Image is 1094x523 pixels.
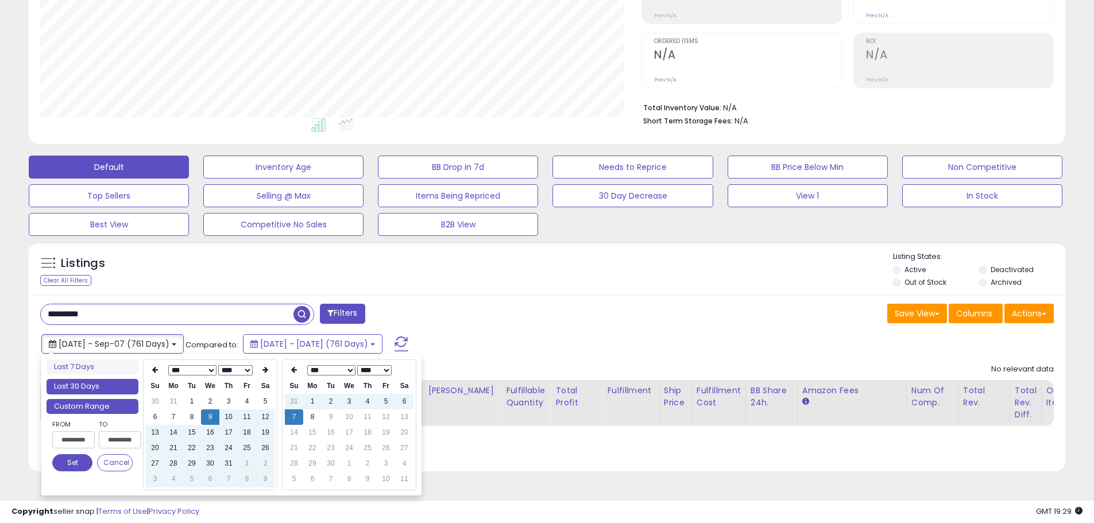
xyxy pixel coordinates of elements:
td: 7 [219,471,238,487]
td: 1 [183,394,201,409]
td: 8 [183,409,201,425]
div: No relevant data [991,364,1054,375]
td: 6 [146,409,164,425]
td: 3 [377,456,395,471]
label: To [99,419,133,430]
li: Custom Range [47,399,138,414]
td: 26 [377,440,395,456]
td: 6 [395,394,413,409]
td: 4 [164,471,183,487]
td: 15 [183,425,201,440]
button: Columns [949,304,1003,323]
td: 12 [256,409,275,425]
li: Last 7 Days [47,359,138,375]
button: Default [29,156,189,179]
label: Active [904,265,926,274]
td: 3 [146,471,164,487]
td: 22 [303,440,322,456]
th: Th [219,378,238,394]
div: Total Rev. [963,385,1005,409]
td: 25 [358,440,377,456]
td: 1 [340,456,358,471]
td: 31 [285,394,303,409]
th: Th [358,378,377,394]
div: Ordered Items [1046,385,1088,409]
td: 28 [285,456,303,471]
td: 20 [395,425,413,440]
td: 16 [201,425,219,440]
td: 10 [377,471,395,487]
td: 5 [256,394,275,409]
div: Fulfillable Quantity [506,385,546,409]
td: 30 [322,456,340,471]
small: Prev: N/A [866,12,888,19]
td: 7 [322,471,340,487]
th: Su [285,378,303,394]
td: 7 [164,409,183,425]
button: Set [52,454,92,471]
td: 1 [238,456,256,471]
td: 31 [164,394,183,409]
button: View 1 [728,184,888,207]
button: Best View [29,213,189,236]
td: 13 [146,425,164,440]
td: 1 [303,394,322,409]
div: BB Share 24h. [751,385,793,409]
button: Non Competitive [902,156,1062,179]
td: 8 [238,471,256,487]
div: seller snap | | [11,506,199,517]
button: Cancel [97,454,133,471]
td: 31 [219,456,238,471]
td: 14 [285,425,303,440]
td: 23 [201,440,219,456]
div: Fulfillment Cost [697,385,741,409]
td: 7 [285,409,303,425]
button: Selling @ Max [203,184,364,207]
button: Needs to Reprice [552,156,713,179]
div: Fulfillment [607,385,654,397]
td: 18 [358,425,377,440]
li: N/A [643,100,1045,114]
td: 9 [358,471,377,487]
td: 8 [303,409,322,425]
td: 4 [395,456,413,471]
td: 20 [146,440,164,456]
span: [DATE] - [DATE] (761 Days) [260,338,368,350]
button: Filters [320,304,365,324]
button: BB Price Below Min [728,156,888,179]
div: Total Rev. Diff. [1015,385,1037,421]
td: 17 [340,425,358,440]
strong: Copyright [11,506,53,517]
td: 5 [377,394,395,409]
th: Sa [256,378,275,394]
p: Listing States: [893,251,1065,262]
span: 2025-09-9 19:29 GMT [1036,506,1083,517]
td: 19 [377,425,395,440]
span: [DATE] - Sep-07 (761 Days) [59,338,169,350]
span: ROI [866,38,1053,45]
td: 2 [201,394,219,409]
td: 6 [303,471,322,487]
td: 6 [201,471,219,487]
button: [DATE] - [DATE] (761 Days) [243,334,382,354]
span: Columns [956,308,992,319]
td: 3 [340,394,358,409]
th: We [340,378,358,394]
td: 21 [164,440,183,456]
td: 22 [183,440,201,456]
a: Privacy Policy [149,506,199,517]
td: 4 [238,394,256,409]
button: [DATE] - Sep-07 (761 Days) [41,334,184,354]
th: Mo [164,378,183,394]
td: 30 [201,456,219,471]
div: Num of Comp. [911,385,953,409]
th: We [201,378,219,394]
h2: N/A [654,48,841,64]
td: 27 [395,440,413,456]
button: Save View [887,304,947,323]
td: 16 [322,425,340,440]
div: Ship Price [664,385,687,409]
td: 2 [358,456,377,471]
td: 24 [219,440,238,456]
td: 17 [219,425,238,440]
